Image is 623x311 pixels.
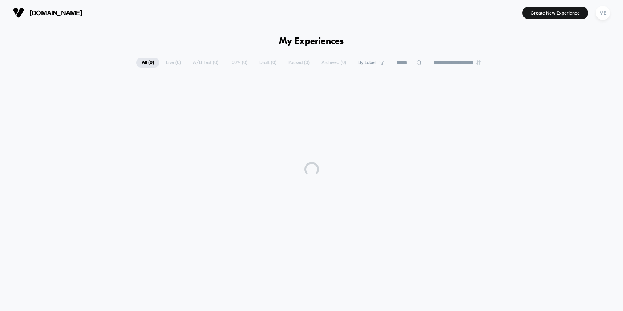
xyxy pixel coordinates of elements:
span: [DOMAIN_NAME] [29,9,82,17]
img: end [476,60,481,65]
img: Visually logo [13,7,24,18]
button: [DOMAIN_NAME] [11,7,84,19]
button: ME [594,5,612,20]
span: All ( 0 ) [136,58,159,68]
div: ME [596,6,610,20]
button: Create New Experience [522,7,588,19]
span: By Label [358,60,376,65]
h1: My Experiences [279,36,344,47]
